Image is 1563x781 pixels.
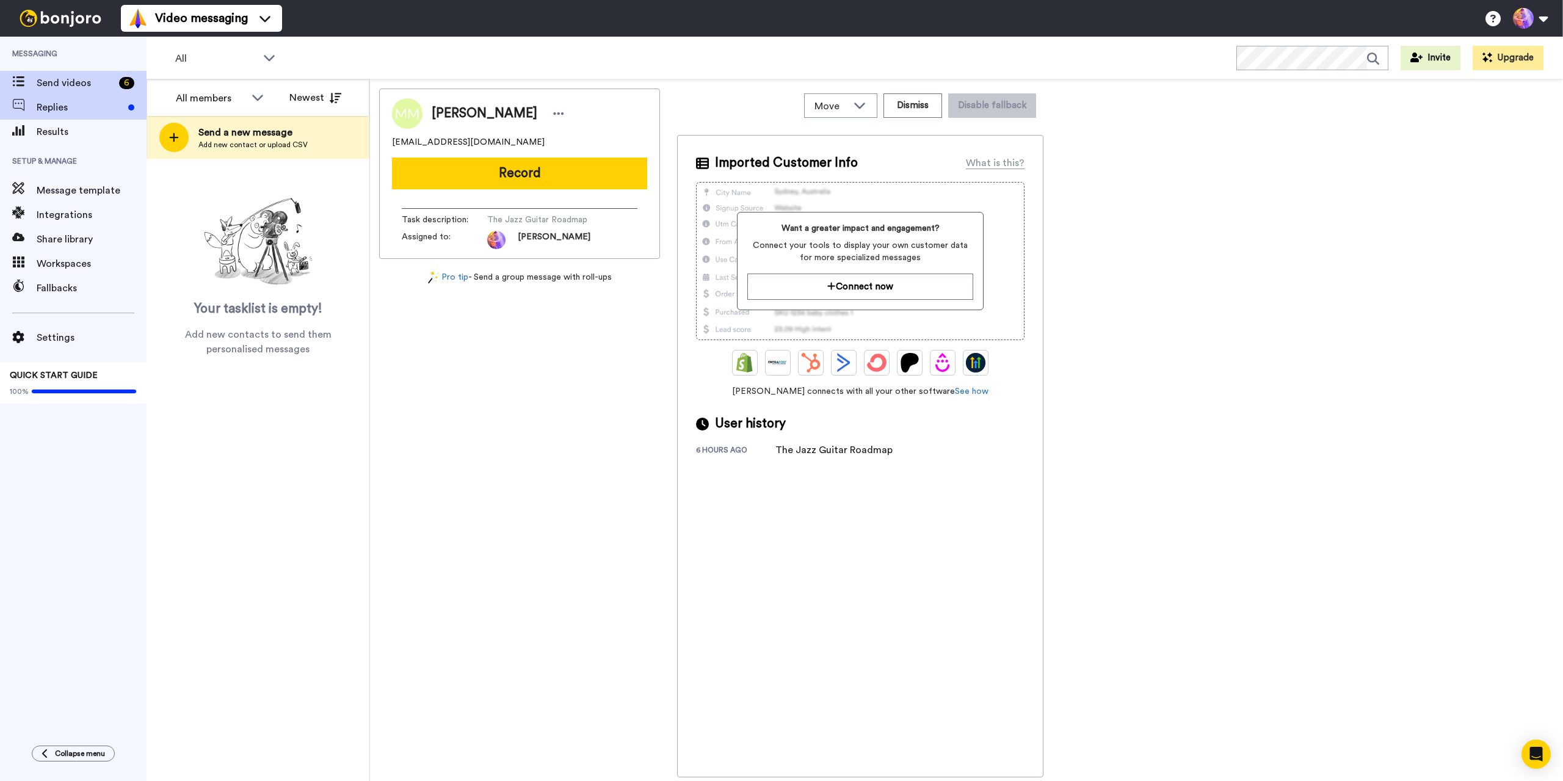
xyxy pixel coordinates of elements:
div: All members [176,91,245,106]
button: Dismiss [883,93,942,118]
button: Newest [280,85,350,110]
span: All [175,51,257,66]
img: Ontraport [768,353,788,372]
span: Collapse menu [55,749,105,758]
span: [EMAIL_ADDRESS][DOMAIN_NAME] [392,136,545,148]
div: What is this? [966,156,1024,170]
a: See how [955,387,988,396]
span: Results [37,125,147,139]
img: photo.jpg [487,231,506,249]
img: Image of Massimo Marignani [392,98,422,129]
span: 100% [10,387,29,396]
img: ConvertKit [867,353,887,372]
span: Send videos [37,76,114,90]
span: Connect your tools to display your own customer data for more specialized messages [747,239,973,264]
img: magic-wand.svg [428,271,439,284]
span: Your tasklist is empty! [194,300,322,318]
div: Open Intercom Messenger [1521,739,1551,769]
span: Task description : [402,214,487,226]
span: Add new contact or upload CSV [198,140,308,150]
span: [PERSON_NAME] [518,231,590,249]
img: Hubspot [801,353,821,372]
img: vm-color.svg [128,9,148,28]
span: QUICK START GUIDE [10,371,98,380]
span: Workspaces [37,256,147,271]
span: [PERSON_NAME] connects with all your other software [696,385,1024,398]
img: Patreon [900,353,919,372]
span: Want a greater impact and engagement? [747,222,973,234]
img: GoHighLevel [966,353,985,372]
span: Share library [37,232,147,247]
span: Settings [37,330,147,345]
span: Fallbacks [37,281,147,296]
img: Drip [933,353,952,372]
img: Shopify [735,353,755,372]
span: Add new contacts to send them personalised messages [165,327,351,357]
button: Invite [1401,46,1460,70]
div: 6 [119,77,134,89]
img: ActiveCampaign [834,353,854,372]
div: The Jazz Guitar Roadmap [775,443,893,457]
button: Upgrade [1473,46,1543,70]
span: Replies [37,100,123,115]
div: - Send a group message with roll-ups [379,271,660,284]
span: [PERSON_NAME] [432,104,537,123]
span: The Jazz Guitar Roadmap [487,214,603,226]
button: Record [392,158,647,189]
span: Assigned to: [402,231,487,249]
span: Video messaging [155,10,248,27]
span: Integrations [37,208,147,222]
span: Message template [37,183,147,198]
span: Move [814,99,847,114]
img: ready-set-action.png [197,193,319,291]
a: Pro tip [428,271,468,284]
div: 6 hours ago [696,445,775,457]
span: Imported Customer Info [715,154,858,172]
button: Collapse menu [32,746,115,761]
img: bj-logo-header-white.svg [15,10,106,27]
button: Disable fallback [948,93,1036,118]
button: Connect now [747,274,973,300]
span: User history [715,415,786,433]
span: Send a new message [198,125,308,140]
